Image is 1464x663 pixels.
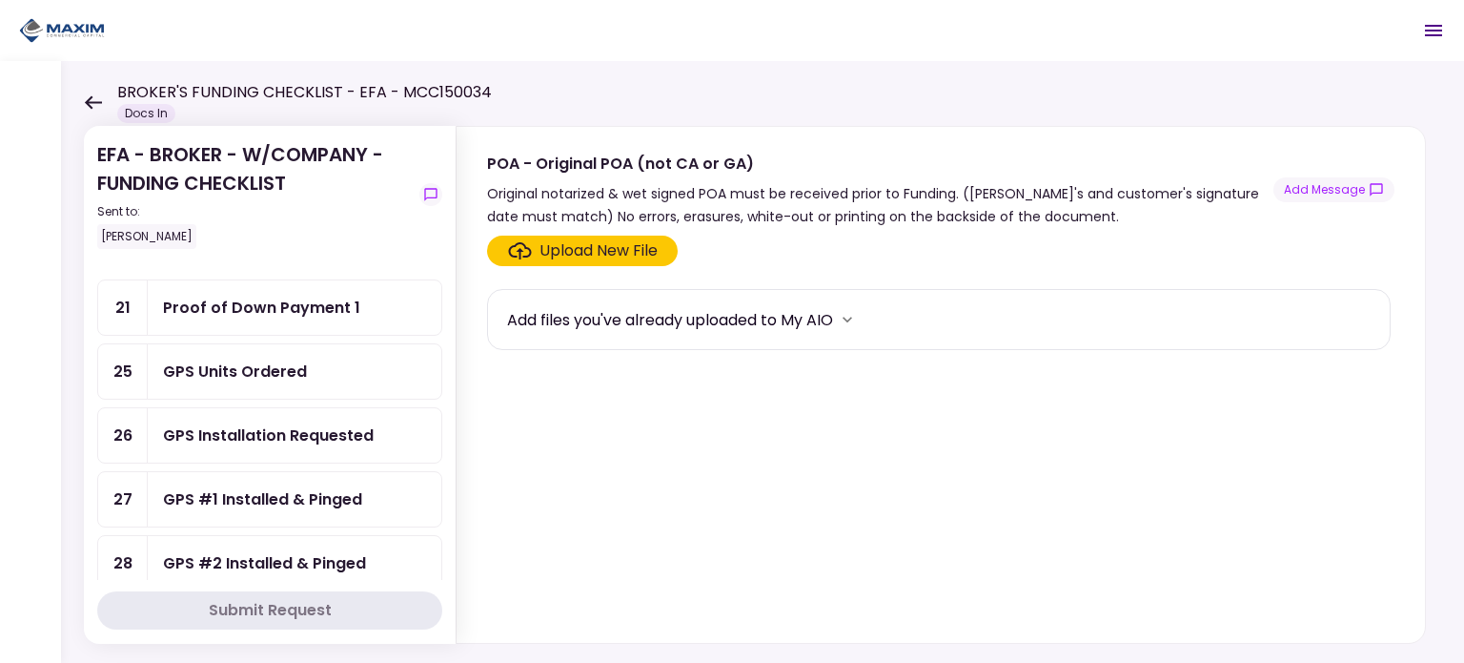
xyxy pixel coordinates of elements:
button: more [833,305,862,334]
span: Click here to upload the required document [487,236,678,266]
div: Docs In [117,104,175,123]
div: Original notarized & wet signed POA must be received prior to Funding. ([PERSON_NAME]'s and custo... [487,182,1273,228]
button: show-messages [419,183,442,206]
img: Partner icon [19,16,105,45]
div: 25 [98,344,148,399]
div: POA - Original POA (not CA or GA)Original notarized & wet signed POA must be received prior to Fu... [456,126,1426,644]
a: 26GPS Installation Requested [97,407,442,464]
div: 21 [98,280,148,335]
div: 27 [98,472,148,527]
div: GPS #1 Installed & Pinged [163,487,362,511]
div: 28 [98,536,148,590]
div: Sent to: [97,203,412,220]
div: GPS Installation Requested [163,424,374,447]
div: POA - Original POA (not CA or GA) [487,152,1273,176]
div: Add files you've already uploaded to My AIO [507,308,833,332]
a: 25GPS Units Ordered [97,343,442,400]
button: show-messages [1273,177,1394,202]
div: [PERSON_NAME] [97,224,196,249]
div: Upload New File [539,239,658,262]
h1: BROKER'S FUNDING CHECKLIST - EFA - MCC150034 [117,81,492,104]
div: GPS Units Ordered [163,360,307,383]
a: 27GPS #1 Installed & Pinged [97,471,442,528]
button: Submit Request [97,591,442,630]
a: 28GPS #2 Installed & Pinged [97,535,442,591]
button: Open menu [1411,8,1456,53]
div: Submit Request [209,599,332,622]
div: GPS #2 Installed & Pinged [163,551,366,575]
a: 21Proof of Down Payment 1 [97,280,442,336]
div: 26 [98,408,148,463]
div: EFA - BROKER - W/COMPANY - FUNDING CHECKLIST [97,140,412,249]
div: Proof of Down Payment 1 [163,296,360,320]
